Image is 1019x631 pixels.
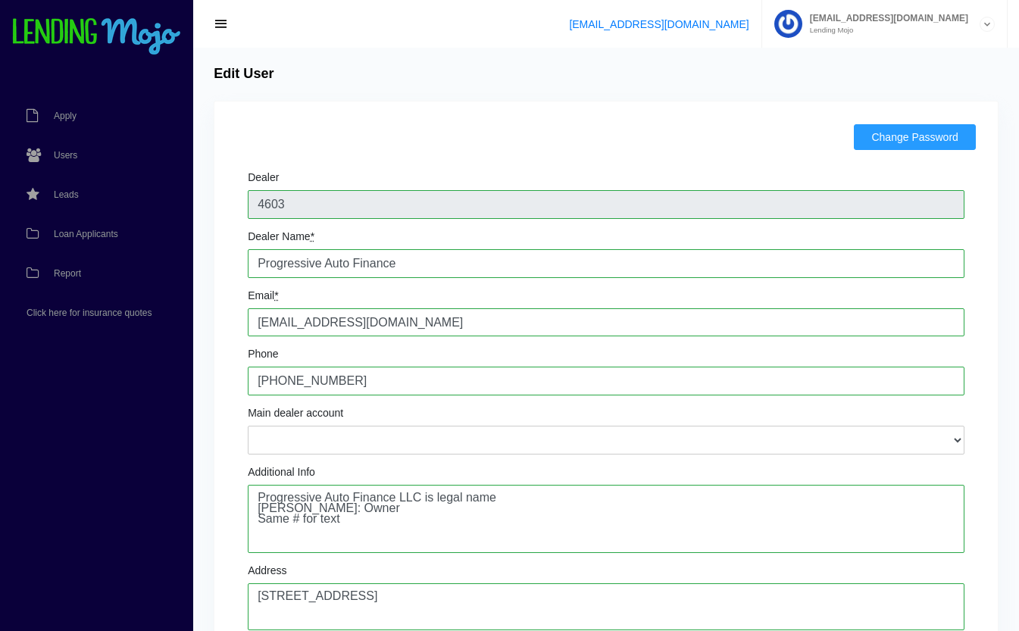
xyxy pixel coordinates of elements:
span: Loan Applicants [54,230,118,239]
small: Lending Mojo [802,27,968,34]
button: Change Password [854,124,975,150]
span: [EMAIL_ADDRESS][DOMAIN_NAME] [802,14,968,23]
textarea: Progressive Auto Finance LLC is legal name [PERSON_NAME]: Owner Same # for text [248,485,964,553]
abbr: required [311,230,314,242]
label: Email [248,290,278,301]
label: Dealer Name [248,231,314,242]
label: Additional Info [248,467,315,477]
a: [EMAIL_ADDRESS][DOMAIN_NAME] [569,18,749,30]
textarea: [STREET_ADDRESS] [248,583,964,630]
span: Click here for insurance quotes [27,308,152,317]
img: Profile image [774,10,802,38]
h4: Edit User [214,66,274,83]
span: Users [54,151,77,160]
label: Dealer [248,172,279,183]
abbr: required [274,289,278,301]
label: Phone [248,348,278,359]
img: logo-small.png [11,18,182,56]
label: Address [248,565,286,576]
span: Report [54,269,81,278]
span: Leads [54,190,79,199]
span: Apply [54,111,77,120]
label: Main dealer account [248,408,343,418]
